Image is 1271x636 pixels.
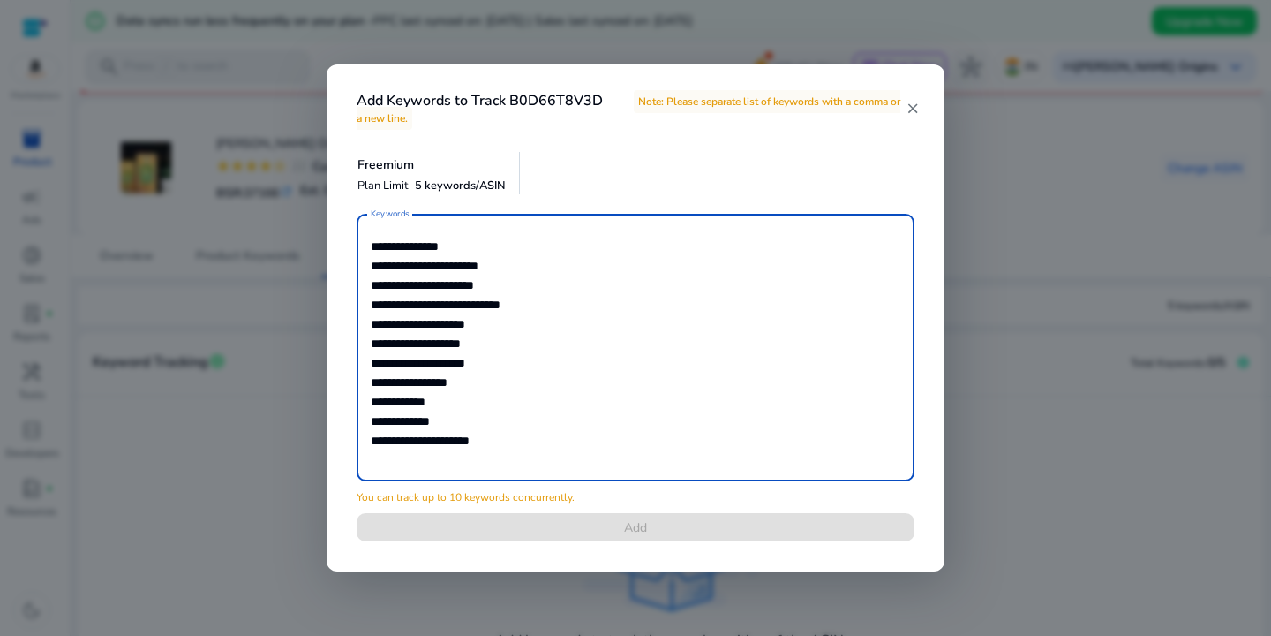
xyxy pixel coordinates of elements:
h5: Freemium [357,158,506,173]
h4: Add Keywords to Track B0D66T8V3D [357,93,906,126]
span: 5 keywords/ASIN [415,178,506,193]
p: Plan Limit - [357,178,506,194]
span: Note: Please separate list of keywords with a comma or a new line. [357,90,900,130]
mat-label: Keywords [371,208,410,220]
mat-icon: close [906,101,920,117]
mat-error: You can track up to 10 keywords concurrently. [357,487,575,504]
